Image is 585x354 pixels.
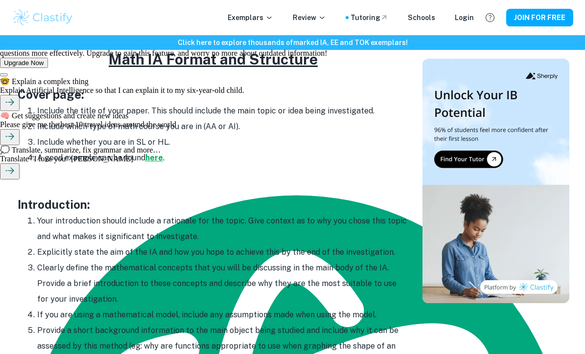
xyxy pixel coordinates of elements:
h6: Click here to explore thousands of marked IA, EE and TOK exemplars ! [2,37,583,48]
li: Clearly define the mathematical concepts that you will be discussing in the main body of the IA. ... [37,260,409,307]
h3: Introduction: [18,196,409,213]
img: Thumbnail [422,59,569,303]
button: JOIN FOR FREE [506,9,573,26]
img: Clastify logo [12,8,74,27]
a: Schools [408,12,435,23]
li: A good example can be found . [37,150,409,166]
a: here [145,153,163,162]
p: Exemplars [228,12,273,23]
h3: Cover page: [18,86,409,103]
p: Review [293,12,326,23]
li: Include whether you are in SL or HL. [37,134,409,150]
button: Help and Feedback [482,9,498,26]
li: Explicitly state the aim of the IA and how you hope to achieve this by the end of the investigation. [37,244,409,260]
a: Tutoring [351,12,388,23]
li: Include the title of your paper. This should include the main topic or idea being investigated. [37,103,409,119]
li: Your introduction should include a rationale for the topic. Give context as to why you chose this... [37,213,409,244]
li: Include which type of math course you are in (AA or AI). [37,119,409,134]
u: Math IA Format and Structure [109,50,318,68]
li: If you are using a mathematical model, include any assumptions made when using the model. [37,307,409,323]
a: Login [455,12,474,23]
